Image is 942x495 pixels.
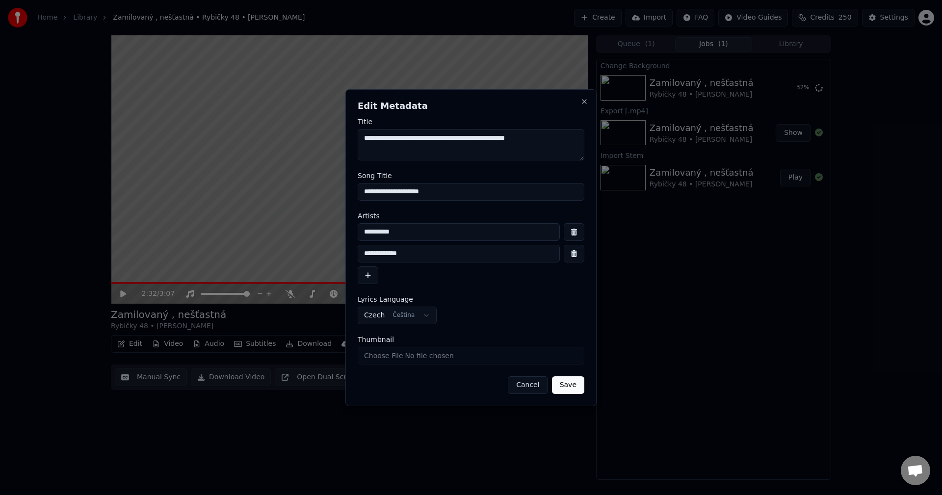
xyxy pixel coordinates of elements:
label: Title [358,118,584,125]
label: Song Title [358,172,584,179]
button: Save [552,376,584,394]
h2: Edit Metadata [358,102,584,110]
label: Artists [358,212,584,219]
span: Thumbnail [358,336,394,343]
span: Lyrics Language [358,296,413,303]
button: Cancel [508,376,548,394]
